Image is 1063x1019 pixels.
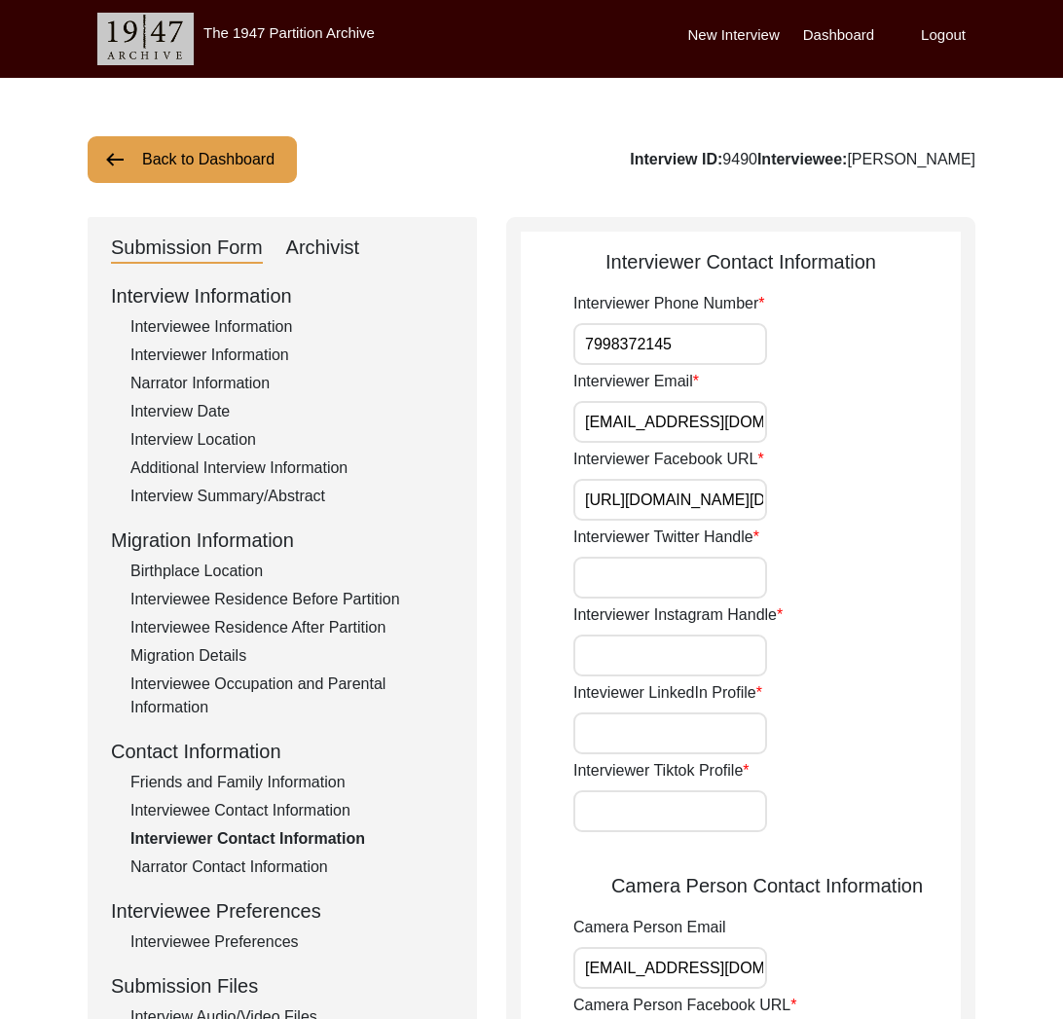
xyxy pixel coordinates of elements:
label: Interviewer Facebook URL [573,448,764,471]
button: Back to Dashboard [88,136,297,183]
div: Interview Location [130,428,454,452]
div: Submission Form [111,233,263,264]
label: Interviewer Tiktok Profile [573,759,750,782]
div: Interviewee Information [130,315,454,339]
div: Narrator Information [130,372,454,395]
div: Birthplace Location [130,560,454,583]
label: Inteviewer LinkedIn Profile [573,681,762,705]
label: Dashboard [803,24,874,47]
div: Interviewer Information [130,344,454,367]
label: Camera Person Facebook URL [573,994,796,1017]
b: Interview ID: [630,151,722,167]
div: Submission Files [111,971,454,1001]
div: Interviewee Preferences [111,896,454,926]
div: Interviewee Contact Information [130,799,454,822]
div: Interview Information [111,281,454,310]
div: Contact Information [111,737,454,766]
div: Interviewee Occupation and Parental Information [130,673,454,719]
label: Interviewer Twitter Handle [573,526,759,549]
div: Interview Date [130,400,454,423]
label: The 1947 Partition Archive [203,24,375,41]
label: Logout [921,24,966,47]
div: Interviewee Residence Before Partition [130,588,454,611]
div: Camera Person Contact Information [573,871,961,900]
div: Interview Summary/Abstract [130,485,454,508]
div: 9490 [PERSON_NAME] [630,148,975,171]
b: Interviewee: [757,151,847,167]
div: Interviewer Contact Information [521,247,961,276]
img: arrow-left.png [103,148,127,171]
div: Migration Information [111,526,454,555]
div: Interviewee Preferences [130,930,454,954]
label: Interviewer Email [573,370,699,393]
div: Additional Interview Information [130,456,454,480]
div: Interviewer Contact Information [130,827,454,851]
div: Friends and Family Information [130,771,454,794]
div: Archivist [286,233,360,264]
div: Narrator Contact Information [130,855,454,879]
label: Camera Person Email [573,916,726,939]
label: New Interview [688,24,780,47]
label: Interviewer Phone Number [573,292,765,315]
div: Interviewee Residence After Partition [130,616,454,639]
label: Interviewer Instagram Handle [573,603,783,627]
img: header-logo.png [97,13,194,65]
div: Migration Details [130,644,454,668]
